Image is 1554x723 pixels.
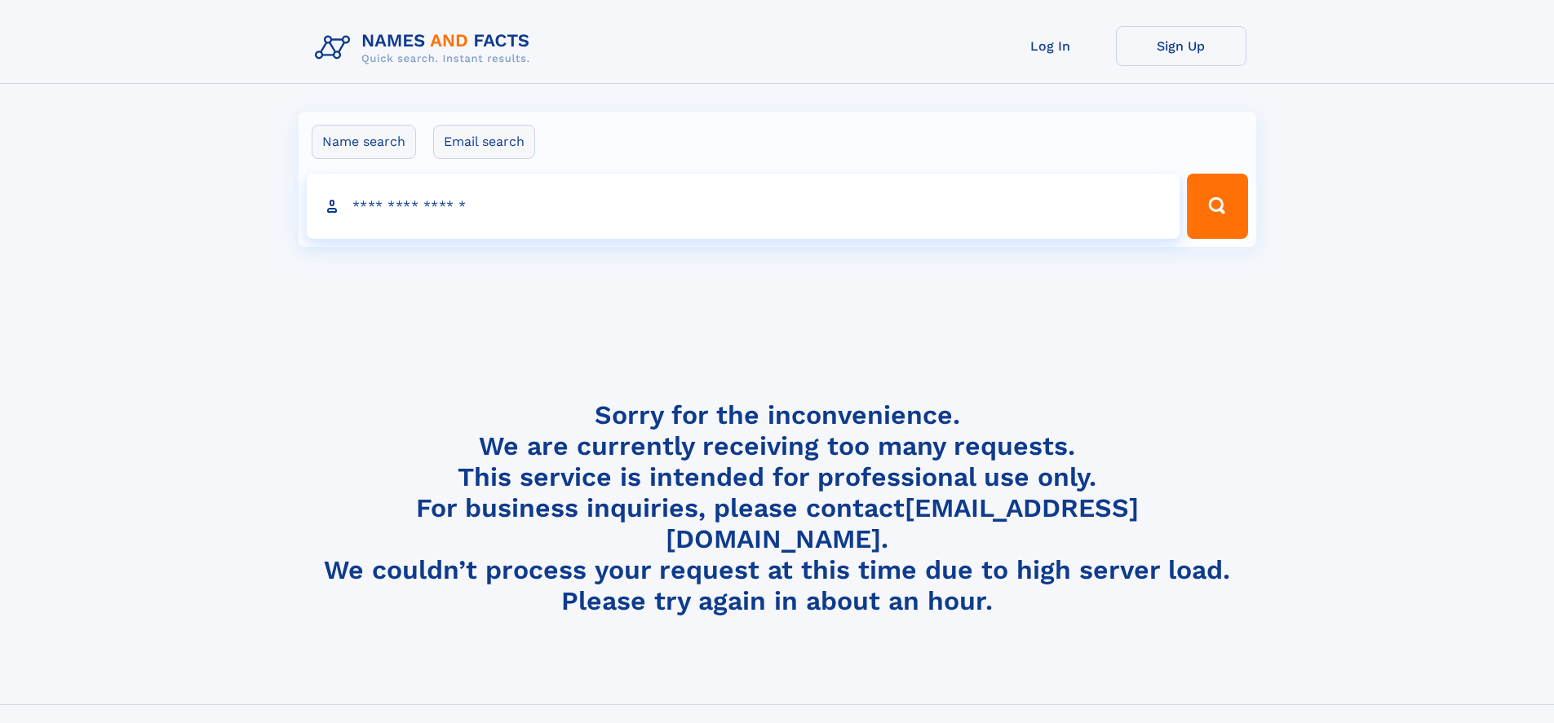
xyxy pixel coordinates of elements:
[307,174,1180,239] input: search input
[985,26,1116,66] a: Log In
[308,399,1246,617] h4: Sorry for the inconvenience. We are currently receiving too many requests. This service is intend...
[1187,174,1247,239] button: Search Button
[1116,26,1246,66] a: Sign Up
[433,125,535,159] label: Email search
[312,125,416,159] label: Name search
[308,26,543,70] img: Logo Names and Facts
[666,492,1139,554] a: [EMAIL_ADDRESS][DOMAIN_NAME]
